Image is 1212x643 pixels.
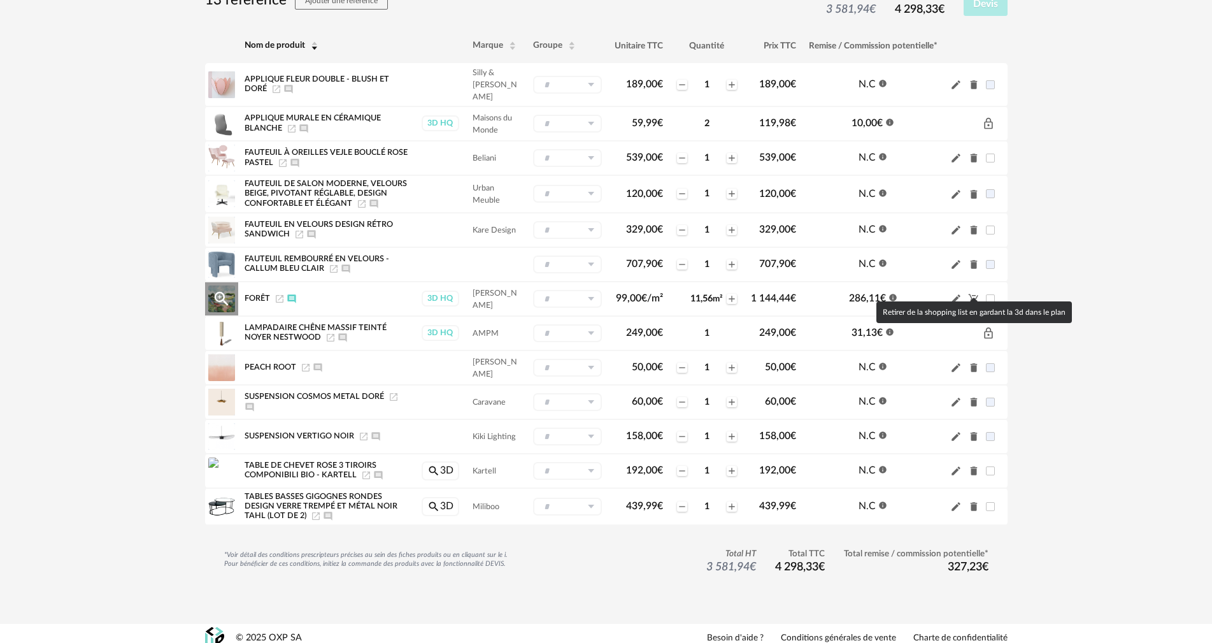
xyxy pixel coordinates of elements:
span: Delete icon [968,258,980,270]
span: Information icon [878,223,887,233]
span: Applique murale en céramique blanche [245,114,381,132]
span: € [657,328,663,338]
span: Delete icon [968,188,980,200]
span: Pencil icon [950,293,962,305]
span: Lock Outline icon [982,117,995,130]
div: Sélectionner un groupe [533,359,602,377]
span: € [657,224,663,235]
span: Ajouter un commentaire [283,85,294,92]
span: Minus icon [677,259,687,270]
span: Delete icon [968,430,980,442]
div: 1 [688,431,725,442]
span: Minus icon [677,466,687,476]
span: € [657,152,663,163]
span: Minus icon [677,189,687,199]
div: 3D HQ [422,115,459,131]
a: Launch icon [389,393,399,400]
a: 3D HQ [421,325,460,341]
span: 439,99 [759,501,796,511]
span: Information icon [878,151,887,161]
span: Afficher/masquer le commentaire [287,294,297,302]
div: *Voir détail des conditions prescripteurs précises au sein des fiches produits ou en cliquant sur... [224,551,508,568]
span: Ajouter un commentaire [323,512,333,519]
img: Product pack shot [208,251,235,278]
span: € [790,465,796,475]
div: 1 [688,188,725,199]
span: 3 581,94 [826,4,876,15]
span: € [790,224,796,235]
span: 1 144,44 [751,293,796,303]
th: Remise / Commission potentielle* [802,29,944,63]
a: Launch icon [361,471,371,479]
span: Pencil icon [950,500,962,512]
span: Launch icon [274,294,285,302]
span: € [657,259,663,269]
div: Retirer de la shopping list en gardant la 3d dans le plan [876,301,1072,323]
span: € [790,501,796,511]
span: Ajouter un commentaire [338,333,348,341]
span: Plus icon [727,466,737,476]
span: Minus icon [677,80,687,90]
span: 4 298,33 [775,561,825,573]
span: Launch icon [311,512,321,519]
img: Product pack shot [208,110,235,137]
span: 189,00 [626,79,663,89]
span: Pencil icon [950,430,962,442]
div: Sélectionner un groupe [533,462,602,480]
span: Nom de produit [245,41,305,50]
th: Prix TTC [745,29,802,63]
span: € [880,293,886,303]
div: Sélectionner un groupe [533,221,602,239]
span: m² [713,294,723,303]
span: Total TTC [775,549,825,560]
span: Plus icon [727,189,737,199]
span: € [657,118,663,128]
span: € [790,431,796,441]
span: € [790,396,796,407]
span: Ajouter un commentaire [306,230,317,238]
span: 60,00 [632,396,663,407]
span: AMPM [473,329,499,337]
span: € [790,189,796,199]
span: € [877,328,883,338]
th: Unitaire TTC [608,29,669,63]
span: 189,00 [759,79,796,89]
span: € [790,293,796,303]
span: Information icon [878,500,887,510]
span: Ajouter un commentaire [245,403,255,410]
span: Kiki Lighting [473,433,516,440]
span: Magnify Plus Outline icon [212,289,231,308]
span: Miliboo [473,503,499,510]
span: 99,00 [616,293,663,303]
img: Product pack shot [208,423,235,450]
span: 59,99 [632,118,663,128]
span: N.C [859,259,876,269]
span: 707,90 [626,259,663,269]
span: Launch icon [294,230,304,238]
span: Pencil icon [950,361,962,373]
span: 158,00 [759,431,796,441]
span: Lampadaire Chêne Massif Teinté Noyer Nestwood [245,324,387,342]
div: 3D HQ [422,291,459,307]
span: € [657,465,663,475]
span: Table de chevet rose 3 tiroirs Componibili Bio - Kartell [245,461,376,479]
span: Launch icon [271,85,282,92]
span: N.C [859,501,876,511]
span: 120,00 [759,189,796,199]
span: 120,00 [626,189,663,199]
div: 1 [688,152,725,164]
img: Product pack shot [208,493,235,520]
span: Launch icon [287,124,297,132]
span: € [657,189,663,199]
span: Launch icon [359,432,369,440]
img: Product pack shot [208,320,235,347]
span: N.C [859,152,876,163]
span: Information icon [878,395,887,405]
span: Lock Outline icon [982,327,995,340]
span: € [790,118,796,128]
img: Product pack shot [208,389,235,415]
span: Magnify icon [427,465,440,475]
div: Sélectionner un groupe [533,115,602,133]
span: Beliani [473,154,496,162]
